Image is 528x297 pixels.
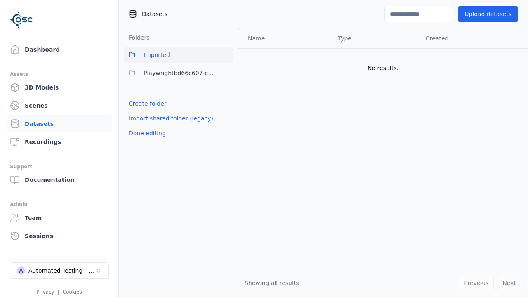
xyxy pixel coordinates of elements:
[7,41,112,58] a: Dashboard
[28,266,95,275] div: Automated Testing - Playwright
[17,266,25,275] div: A
[10,69,108,79] div: Assets
[7,115,112,132] a: Datasets
[124,47,233,63] button: Imported
[124,33,150,42] h3: Folders
[36,289,54,295] a: Privacy
[7,210,112,226] a: Team
[124,65,214,81] button: Playwrightbd66c607-cb32-410a-b9da-ebe48352023b
[10,200,108,210] div: Admin
[10,162,108,172] div: Support
[7,228,112,244] a: Sessions
[458,6,518,22] button: Upload datasets
[332,28,419,48] th: Type
[58,289,59,295] span: |
[142,10,167,18] span: Datasets
[124,96,172,111] button: Create folder
[238,48,528,88] td: No results.
[7,172,112,188] a: Documentation
[63,289,82,295] a: Cookies
[144,50,170,60] span: Imported
[7,134,112,150] a: Recordings
[10,8,33,31] img: Logo
[238,28,332,48] th: Name
[124,126,171,141] button: Done editing
[7,97,112,114] a: Scenes
[129,114,213,123] a: Import shared folder (legacy)
[10,262,109,279] button: Select a workspace
[419,28,515,48] th: Created
[124,111,218,126] button: Import shared folder (legacy)
[129,99,167,108] a: Create folder
[7,79,112,96] a: 3D Models
[245,280,299,286] span: Showing all results
[144,68,214,78] span: Playwrightbd66c607-cb32-410a-b9da-ebe48352023b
